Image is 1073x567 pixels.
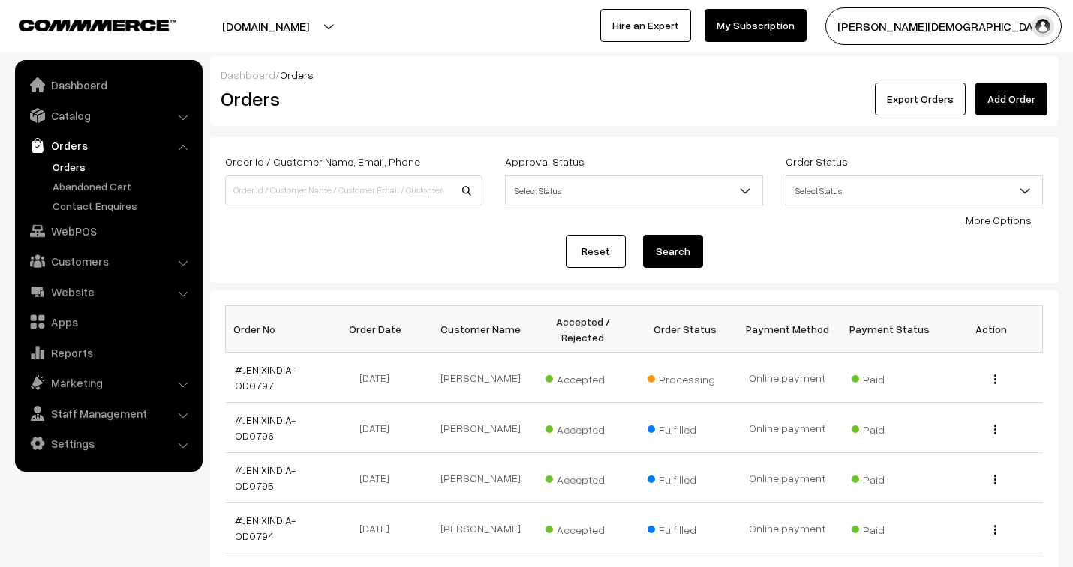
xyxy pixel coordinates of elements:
[328,453,430,503] td: [DATE]
[786,154,848,169] label: Order Status
[736,352,838,403] td: Online payment
[994,424,996,434] img: Menu
[648,418,723,437] span: Fulfilled
[643,235,703,268] button: Search
[226,306,328,352] th: Order No
[875,82,966,115] button: Export Orders
[505,175,762,205] span: Select Status
[940,306,1042,352] th: Action
[221,67,1047,82] div: /
[328,306,430,352] th: Order Date
[1032,15,1054,37] img: user
[705,9,807,42] a: My Subscription
[838,306,940,352] th: Payment Status
[280,68,314,81] span: Orders
[546,418,621,437] span: Accepted
[170,7,362,45] button: [DOMAIN_NAME]
[235,514,296,542] a: #JENIXINDIA-OD0794
[49,159,197,175] a: Orders
[19,430,197,457] a: Settings
[546,518,621,538] span: Accepted
[506,178,762,204] span: Select Status
[648,518,723,538] span: Fulfilled
[648,468,723,487] span: Fulfilled
[49,178,197,194] a: Abandoned Cart
[225,154,420,169] label: Order Id / Customer Name, Email, Phone
[19,132,197,159] a: Orders
[546,367,621,387] span: Accepted
[19,71,197,98] a: Dashboard
[19,339,197,366] a: Reports
[786,175,1043,205] span: Select Status
[19,102,197,129] a: Catalog
[235,463,296,492] a: #JENIXINDIA-OD0795
[975,82,1047,115] a: Add Order
[328,352,430,403] td: [DATE]
[736,453,838,503] td: Online payment
[634,306,736,352] th: Order Status
[19,247,197,274] a: Customers
[19,400,197,427] a: Staff Management
[19,369,197,396] a: Marketing
[994,475,996,484] img: Menu
[430,503,532,553] td: [PERSON_NAME]
[19,217,197,244] a: WebPOS
[328,503,430,553] td: [DATE]
[786,178,1042,204] span: Select Status
[19,15,150,33] a: COMMMERCE
[852,418,927,437] span: Paid
[852,518,927,538] span: Paid
[328,403,430,453] td: [DATE]
[49,198,197,214] a: Contact Enquires
[736,306,838,352] th: Payment Method
[19,278,197,305] a: Website
[225,175,482,205] input: Order Id / Customer Name / Customer Email / Customer Phone
[19,19,176,31] img: COMMMERCE
[19,308,197,335] a: Apps
[221,87,481,110] h2: Orders
[430,453,532,503] td: [PERSON_NAME]
[736,503,838,553] td: Online payment
[235,413,296,442] a: #JENIXINDIA-OD0796
[430,306,532,352] th: Customer Name
[532,306,634,352] th: Accepted / Rejected
[505,154,585,169] label: Approval Status
[994,525,996,535] img: Menu
[648,367,723,387] span: Processing
[600,9,691,42] a: Hire an Expert
[430,403,532,453] td: [PERSON_NAME]
[546,468,621,487] span: Accepted
[825,7,1062,45] button: [PERSON_NAME][DEMOGRAPHIC_DATA]
[430,352,532,403] td: [PERSON_NAME]
[566,235,626,268] a: Reset
[221,68,275,81] a: Dashboard
[736,403,838,453] td: Online payment
[852,367,927,387] span: Paid
[235,363,296,391] a: #JENIXINDIA-OD0797
[852,468,927,487] span: Paid
[966,214,1032,226] a: More Options
[994,374,996,384] img: Menu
